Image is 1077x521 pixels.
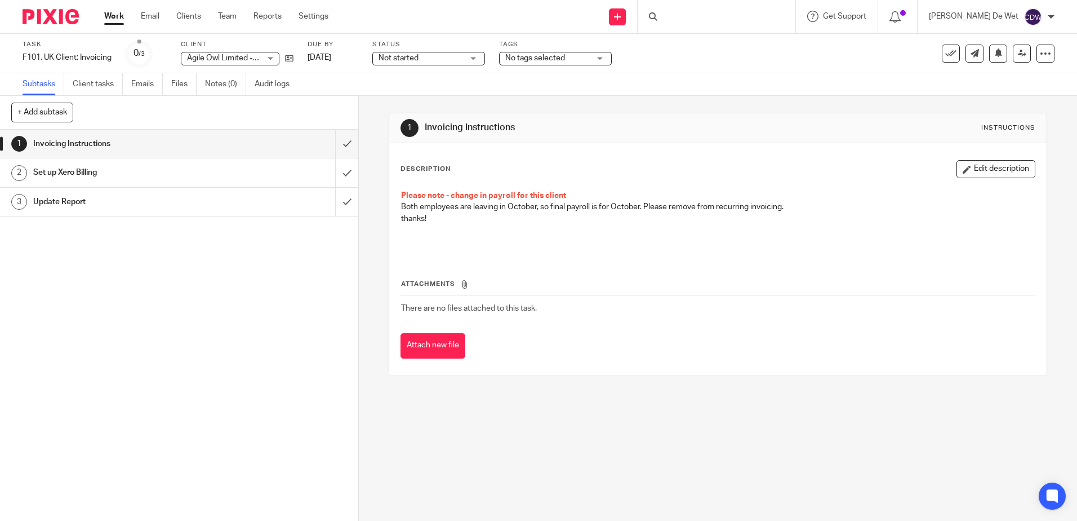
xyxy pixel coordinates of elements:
div: Instructions [981,123,1035,133]
div: 2 [11,165,27,181]
span: Get Support [823,12,866,20]
a: Client tasks [73,73,123,95]
label: Status [372,40,485,49]
span: No tags selected [505,54,565,62]
span: [DATE] [308,54,331,61]
a: Reports [253,11,282,22]
a: Team [218,11,237,22]
label: Client [181,40,293,49]
button: Edit description [956,160,1035,178]
a: Files [171,73,197,95]
a: Notes (0) [205,73,246,95]
p: Description [400,165,451,174]
span: Please note - change in payroll for this client [401,192,566,200]
a: Settings [299,11,328,22]
small: /3 [139,51,145,57]
a: Subtasks [23,73,64,95]
button: Attach new file [400,333,465,359]
div: F101. UK Client: Invoicing [23,52,112,63]
p: thanks! [401,213,1034,224]
div: 0 [133,47,145,60]
span: Agile Owl Limited - GUK2311 [187,54,288,62]
div: 1 [11,136,27,152]
a: Work [104,11,124,22]
div: 1 [400,119,419,137]
p: Both employees are leaving in October, so final payroll is for October. Please remove from recurr... [401,201,1034,213]
a: Email [141,11,159,22]
a: Clients [176,11,201,22]
a: Audit logs [255,73,298,95]
h1: Set up Xero Billing [33,164,227,181]
label: Tags [499,40,612,49]
div: 3 [11,194,27,210]
h1: Update Report [33,193,227,210]
label: Task [23,40,112,49]
span: There are no files attached to this task. [401,304,537,312]
img: svg%3E [1024,8,1042,26]
span: Attachments [401,281,455,287]
button: + Add subtask [11,103,73,122]
h1: Invoicing Instructions [33,135,227,152]
p: [PERSON_NAME] De Wet [929,11,1018,22]
img: Pixie [23,9,79,24]
span: Not started [379,54,419,62]
h1: Invoicing Instructions [425,122,742,134]
label: Due by [308,40,358,49]
a: Emails [131,73,163,95]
